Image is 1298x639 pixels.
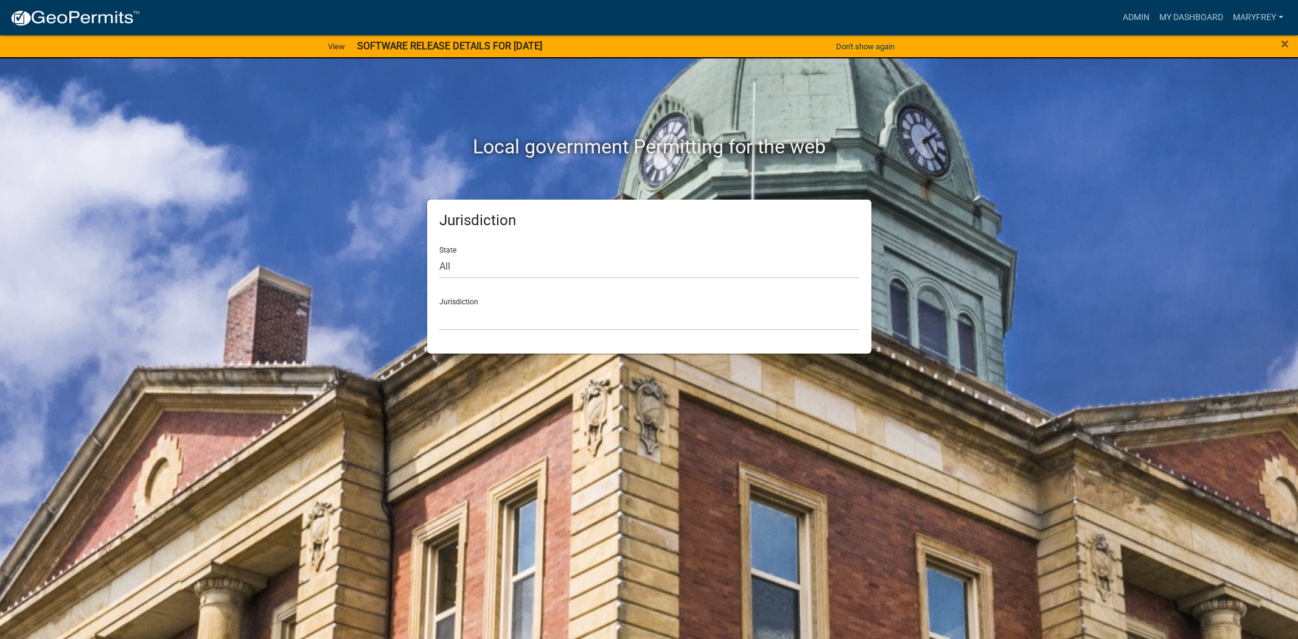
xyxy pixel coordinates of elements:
[831,37,899,57] button: Don't show again
[1154,6,1228,29] a: My Dashboard
[439,212,859,229] h5: Jurisdiction
[1228,6,1288,29] a: MaryFrey
[323,37,350,57] a: View
[312,135,987,158] h2: Local government Permitting for the web
[1281,35,1289,52] span: ×
[357,40,542,52] strong: SOFTWARE RELEASE DETAILS FOR [DATE]
[1118,6,1154,29] a: Admin
[1281,37,1289,51] button: Close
